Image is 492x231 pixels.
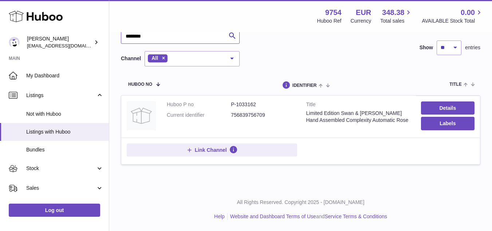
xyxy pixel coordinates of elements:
[151,55,158,61] span: All
[306,110,410,124] div: Limited Edition Swan & [PERSON_NAME] Hand Assembled Complexity Automatic Rose
[356,8,371,18] strong: EUR
[228,213,387,220] li: and
[380,18,413,24] span: Total sales
[292,83,317,88] span: identifier
[421,101,475,115] a: Details
[26,128,103,135] span: Listings with Huboo
[9,37,20,48] img: internalAdmin-9754@internal.huboo.com
[449,82,461,87] span: title
[195,147,227,153] span: Link Channel
[115,199,486,206] p: All Rights Reserved. Copyright 2025 - [DOMAIN_NAME]
[422,18,483,24] span: AVAILABLE Stock Total
[461,8,475,18] span: 0.00
[27,35,93,49] div: [PERSON_NAME]
[127,143,297,157] button: Link Channel
[231,101,295,108] dd: P-1033162
[380,8,413,24] a: 348.38 Total sales
[317,18,342,24] div: Huboo Ref
[465,44,480,51] span: entries
[231,112,295,119] dd: 756839756709
[9,204,100,217] a: Log out
[121,55,141,62] label: Channel
[128,82,152,87] span: Huboo no
[230,213,316,219] a: Website and Dashboard Terms of Use
[306,101,410,110] strong: Title
[421,117,475,130] button: Labels
[26,146,103,153] span: Bundles
[325,8,342,18] strong: 9754
[127,101,156,130] img: Limited Edition Swan & Edgar Hand Assembled Complexity Automatic Rose
[26,111,103,118] span: Not with Huboo
[26,165,96,172] span: Stock
[214,213,225,219] a: Help
[27,43,107,49] span: [EMAIL_ADDRESS][DOMAIN_NAME]
[324,213,387,219] a: Service Terms & Conditions
[26,185,96,192] span: Sales
[26,92,96,99] span: Listings
[351,18,371,24] div: Currency
[382,8,404,18] span: 348.38
[420,44,433,51] label: Show
[26,72,103,79] span: My Dashboard
[422,8,483,24] a: 0.00 AVAILABLE Stock Total
[167,112,231,119] dt: Current identifier
[167,101,231,108] dt: Huboo P no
